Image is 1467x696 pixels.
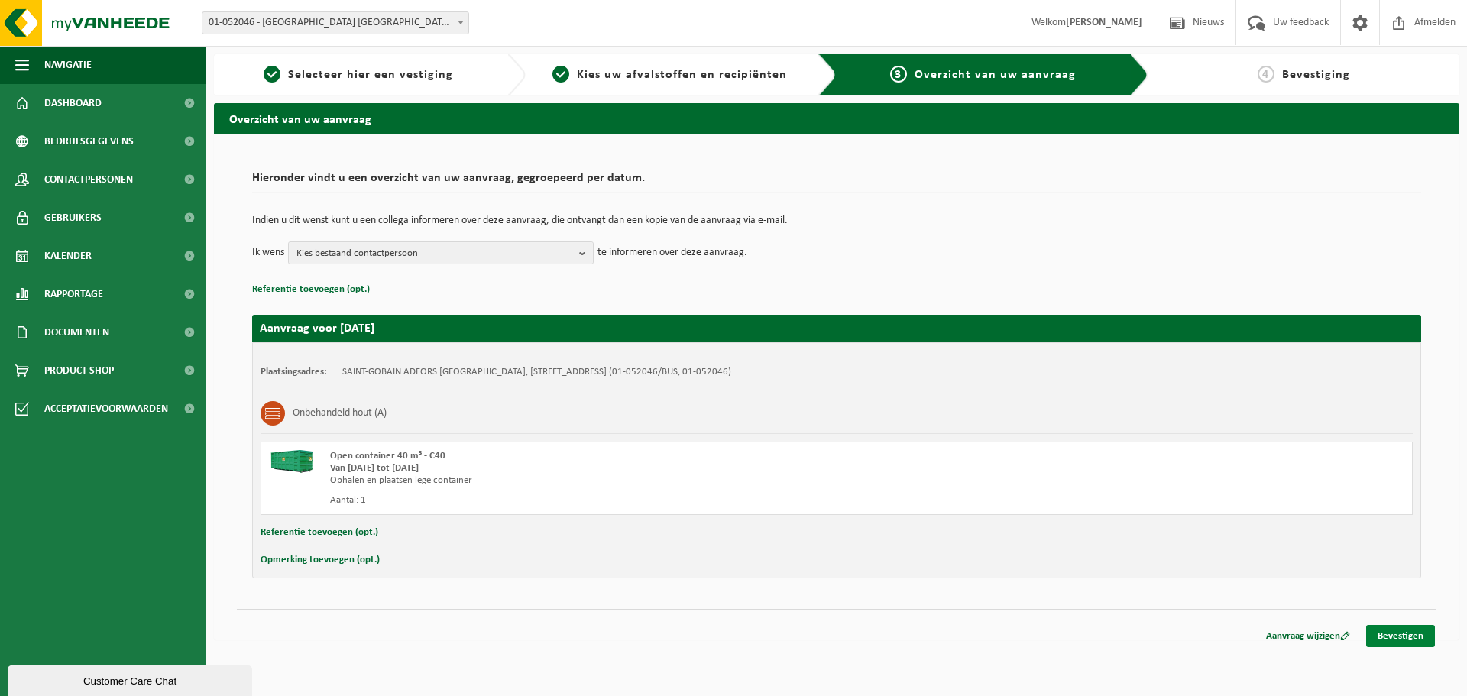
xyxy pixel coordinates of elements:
span: Documenten [44,313,109,351]
a: Bevestigen [1366,625,1435,647]
td: SAINT-GOBAIN ADFORS [GEOGRAPHIC_DATA], [STREET_ADDRESS] (01-052046/BUS, 01-052046) [342,366,731,378]
span: 2 [552,66,569,83]
p: te informeren over deze aanvraag. [597,241,747,264]
span: Open container 40 m³ - C40 [330,451,445,461]
span: Kies uw afvalstoffen en recipiënten [577,69,787,81]
span: Bedrijfsgegevens [44,122,134,160]
button: Referentie toevoegen (opt.) [261,523,378,542]
span: Navigatie [44,46,92,84]
span: Kies bestaand contactpersoon [296,242,573,265]
span: Dashboard [44,84,102,122]
h2: Overzicht van uw aanvraag [214,103,1459,133]
iframe: chat widget [8,662,255,696]
span: 4 [1258,66,1274,83]
span: Selecteer hier een vestiging [288,69,453,81]
p: Indien u dit wenst kunt u een collega informeren over deze aanvraag, die ontvangt dan een kopie v... [252,215,1421,226]
a: Aanvraag wijzigen [1255,625,1362,647]
strong: Aanvraag voor [DATE] [260,322,374,335]
span: Gebruikers [44,199,102,237]
span: Bevestiging [1282,69,1350,81]
h2: Hieronder vindt u een overzicht van uw aanvraag, gegroepeerd per datum. [252,172,1421,193]
span: 01-052046 - SAINT-GOBAIN ADFORS BELGIUM - BUGGENHOUT [202,12,468,34]
span: 01-052046 - SAINT-GOBAIN ADFORS BELGIUM - BUGGENHOUT [202,11,469,34]
h3: Onbehandeld hout (A) [293,401,387,426]
strong: Plaatsingsadres: [261,367,327,377]
button: Kies bestaand contactpersoon [288,241,594,264]
a: 1Selecteer hier een vestiging [222,66,495,84]
button: Opmerking toevoegen (opt.) [261,550,380,570]
span: 3 [890,66,907,83]
strong: [PERSON_NAME] [1066,17,1142,28]
span: Rapportage [44,275,103,313]
span: Overzicht van uw aanvraag [915,69,1076,81]
img: HK-XC-40-GN-00.png [269,450,315,473]
span: Kalender [44,237,92,275]
button: Referentie toevoegen (opt.) [252,280,370,299]
span: Contactpersonen [44,160,133,199]
p: Ik wens [252,241,284,264]
div: Ophalen en plaatsen lege container [330,474,898,487]
span: Acceptatievoorwaarden [44,390,168,428]
a: 2Kies uw afvalstoffen en recipiënten [533,66,807,84]
span: Product Shop [44,351,114,390]
div: Aantal: 1 [330,494,898,507]
strong: Van [DATE] tot [DATE] [330,463,419,473]
span: 1 [264,66,280,83]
